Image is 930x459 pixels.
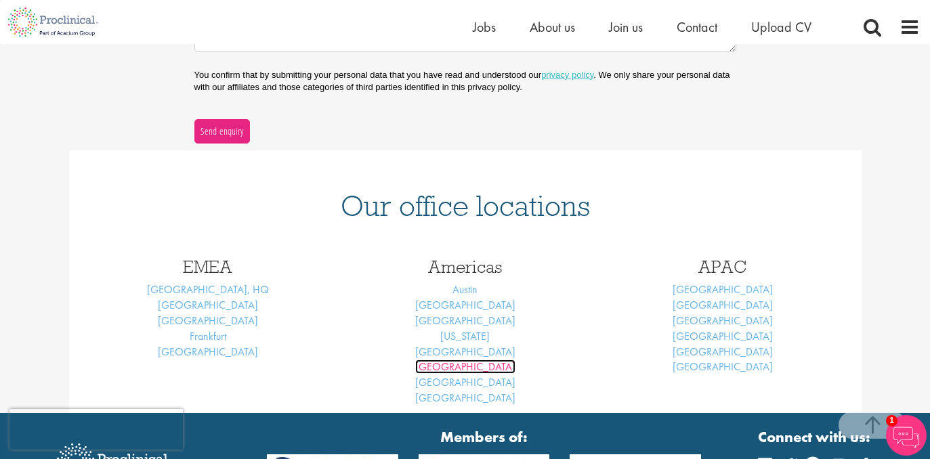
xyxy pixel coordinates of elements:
[473,18,496,36] a: Jobs
[89,258,326,276] h3: EMEA
[415,359,515,374] a: [GEOGRAPHIC_DATA]
[415,298,515,312] a: [GEOGRAPHIC_DATA]
[677,18,717,36] a: Contact
[147,282,269,297] a: [GEOGRAPHIC_DATA], HQ
[200,124,244,139] span: Send enquiry
[604,258,841,276] h3: APAC
[415,391,515,405] a: [GEOGRAPHIC_DATA]
[415,375,515,389] a: [GEOGRAPHIC_DATA]
[673,313,773,328] a: [GEOGRAPHIC_DATA]
[673,345,773,359] a: [GEOGRAPHIC_DATA]
[673,282,773,297] a: [GEOGRAPHIC_DATA]
[530,18,575,36] a: About us
[89,191,841,221] h1: Our office locations
[415,313,515,328] a: [GEOGRAPHIC_DATA]
[190,329,226,343] a: Frankfurt
[751,18,811,36] a: Upload CV
[158,345,258,359] a: [GEOGRAPHIC_DATA]
[886,415,897,427] span: 1
[347,258,584,276] h3: Americas
[158,313,258,328] a: [GEOGRAPHIC_DATA]
[194,69,736,93] p: You confirm that by submitting your personal data that you have read and understood our . We only...
[673,359,773,374] a: [GEOGRAPHIC_DATA]
[886,415,927,456] img: Chatbot
[440,329,490,343] a: [US_STATE]
[9,409,183,450] iframe: reCAPTCHA
[158,298,258,312] a: [GEOGRAPHIC_DATA]
[415,345,515,359] a: [GEOGRAPHIC_DATA]
[541,70,593,80] a: privacy policy
[758,427,873,447] strong: Connect with us:
[673,298,773,312] a: [GEOGRAPHIC_DATA]
[194,119,250,144] button: Send enquiry
[267,427,702,447] strong: Members of:
[609,18,643,36] a: Join us
[452,282,478,297] a: Austin
[673,329,773,343] a: [GEOGRAPHIC_DATA]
